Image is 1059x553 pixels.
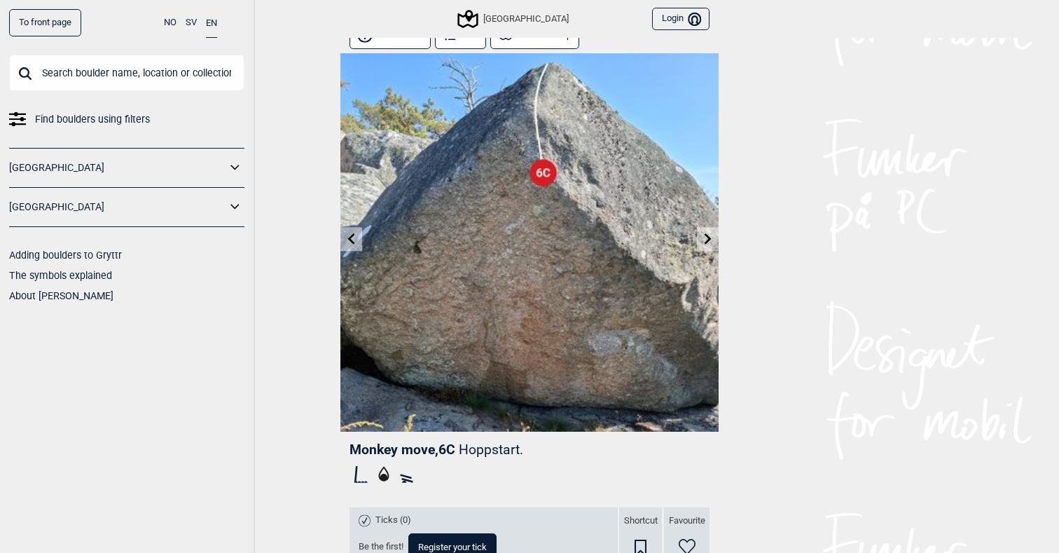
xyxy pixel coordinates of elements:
span: Be the first! [359,541,403,553]
a: Adding boulders to Gryttr [9,250,122,261]
a: To front page [9,9,81,36]
button: EN [206,9,217,38]
a: [GEOGRAPHIC_DATA] [9,197,226,217]
span: Ticks (0) [375,514,411,526]
span: Favourite [669,515,705,527]
a: The symbols explained [9,270,112,281]
button: Login [652,8,710,31]
span: Monkey move , 6C [349,442,455,458]
input: Search boulder name, location or collection [9,55,244,91]
p: Hoppstart. [459,442,523,458]
div: [GEOGRAPHIC_DATA] [459,11,569,27]
button: SV [186,9,197,36]
img: Monkey move [340,53,719,432]
a: About [PERSON_NAME] [9,290,113,301]
button: NO [164,9,176,36]
a: Find boulders using filters [9,109,244,130]
a: [GEOGRAPHIC_DATA] [9,158,226,178]
span: Find boulders using filters [35,109,150,130]
span: Register your tick [418,542,487,552]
